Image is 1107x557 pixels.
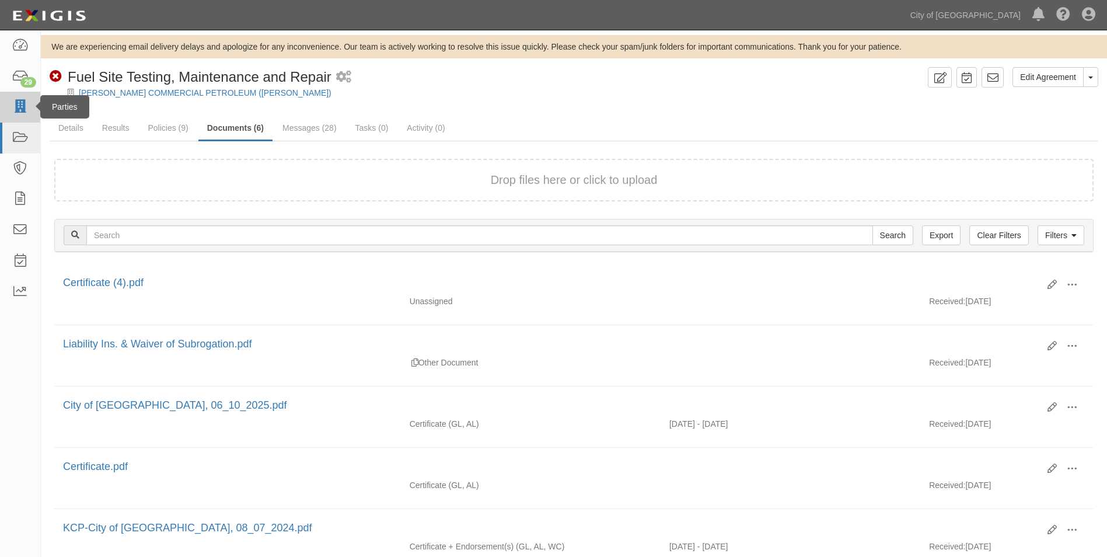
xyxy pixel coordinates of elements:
[63,338,252,350] a: Liability Ins. & Waiver of Subrogation.pdf
[63,461,128,472] a: Certificate.pdf
[93,116,138,140] a: Results
[929,418,965,430] p: Received:
[401,418,661,430] div: General Liability Auto Liability
[411,357,418,368] div: Duplicate
[336,71,351,83] i: 2 scheduled workflows
[661,541,920,552] div: Effective 06/08/2024 - Expiration 06/08/2025
[40,95,89,119] div: Parties
[969,225,1028,245] a: Clear Filters
[920,418,1094,436] div: [DATE]
[63,277,144,288] a: Certificate (4).pdf
[661,418,920,430] div: Effective 06/08/2025 - Expiration 06/08/2026
[79,88,331,98] a: [PERSON_NAME] COMMERCIAL PETROLEUM ([PERSON_NAME])
[198,116,273,141] a: Documents (6)
[920,357,1094,374] div: [DATE]
[50,67,331,87] div: Fuel Site Testing, Maintenance and Repair
[922,225,961,245] a: Export
[20,77,36,88] div: 29
[63,399,287,411] a: City of [GEOGRAPHIC_DATA], 06_10_2025.pdf
[139,116,197,140] a: Policies (9)
[63,276,1039,291] div: Certificate (4).pdf
[661,295,920,296] div: Effective - Expiration
[1056,8,1070,22] i: Help Center - Complianz
[63,521,1039,536] div: KCP-City of Sacramento, 08_07_2024.pdf
[905,4,1026,27] a: City of [GEOGRAPHIC_DATA]
[41,41,1107,53] div: We are experiencing email delivery delays and apologize for any inconvenience. Our team is active...
[63,459,1039,475] div: Certificate.pdf
[929,541,965,552] p: Received:
[1012,67,1084,87] a: Edit Agreement
[401,479,661,491] div: General Liability Auto Liability
[50,71,62,83] i: Non-Compliant
[347,116,397,140] a: Tasks (0)
[50,116,92,140] a: Details
[661,357,920,357] div: Effective - Expiration
[920,295,1094,313] div: [DATE]
[401,295,661,307] div: Unassigned
[68,69,331,85] span: Fuel Site Testing, Maintenance and Repair
[920,479,1094,497] div: [DATE]
[63,522,312,534] a: KCP-City of [GEOGRAPHIC_DATA], 08_07_2024.pdf
[929,357,965,368] p: Received:
[872,225,913,245] input: Search
[661,479,920,480] div: Effective - Expiration
[63,337,1039,352] div: Liability Ins. & Waiver of Subrogation.pdf
[274,116,345,140] a: Messages (28)
[491,172,658,189] button: Drop files here or click to upload
[401,357,661,368] div: Other Document
[9,5,89,26] img: logo-5460c22ac91f19d4615b14bd174203de0afe785f0fc80cf4dbbc73dc1793850b.png
[63,398,1039,413] div: City of Sacramento, 06_10_2025.pdf
[1038,225,1084,245] a: Filters
[929,295,965,307] p: Received:
[401,541,661,552] div: General Liability Auto Liability Workers Compensation/Employers Liability
[929,479,965,491] p: Received:
[86,225,873,245] input: Search
[398,116,453,140] a: Activity (0)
